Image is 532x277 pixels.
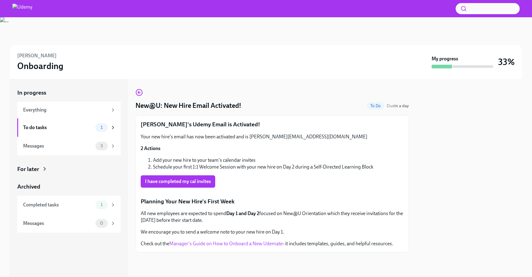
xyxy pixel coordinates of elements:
[23,143,93,149] div: Messages
[17,137,121,155] a: Messages3
[17,165,39,173] div: For later
[97,144,107,148] span: 3
[17,183,121,191] a: Archived
[23,220,93,227] div: Messages
[141,133,404,140] p: Your new hire's email has now been activated and is [PERSON_NAME][EMAIL_ADDRESS][DOMAIN_NAME]
[394,103,409,108] strong: in a day
[97,202,106,207] span: 1
[226,210,259,216] strong: Day 1 and Day 2
[141,120,404,128] p: [PERSON_NAME]'s Udemy Email is Activated!
[17,60,63,71] h3: Onboarding
[23,107,108,113] div: Everything
[23,202,93,208] div: Completed tasks
[141,145,160,151] strong: 2 Actions
[141,198,404,206] p: Planning Your New Hire's First Week
[17,89,121,97] a: In progress
[387,103,409,109] span: September 19th, 2025 10:00
[367,104,384,108] span: To Do
[169,241,283,246] a: Manager's Guide on How to Onboard a New Udemate
[17,214,121,233] a: Messages0
[12,4,32,14] img: Udemy
[23,124,93,131] div: To do tasks
[17,165,121,173] a: For later
[135,101,241,110] h4: New@U: New Hire Email Activated!
[17,52,57,59] h6: [PERSON_NAME]
[432,55,458,62] strong: My progress
[141,229,404,235] p: We encourage you to send a welcome note to your new hire on Day 1.
[141,240,404,247] p: Check out the - it includes templates, guides, and helpful resources.
[17,102,121,118] a: Everything
[498,56,515,67] h3: 33%
[387,103,409,108] span: Due
[17,196,121,214] a: Completed tasks1
[97,125,106,130] span: 1
[17,118,121,137] a: To do tasks1
[96,221,107,226] span: 0
[145,178,211,185] span: I have completed my cal invites
[153,157,404,164] li: Add your new hire to your team's calendar invites
[141,175,215,188] button: I have completed my cal invites
[153,164,404,170] li: Schedule your first 1:1 Welcome Session with your new hire on Day 2 during a Self-Directed Learni...
[141,210,404,224] p: All new employees are expected to spend focused on New@U Orientation which they receive invitatio...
